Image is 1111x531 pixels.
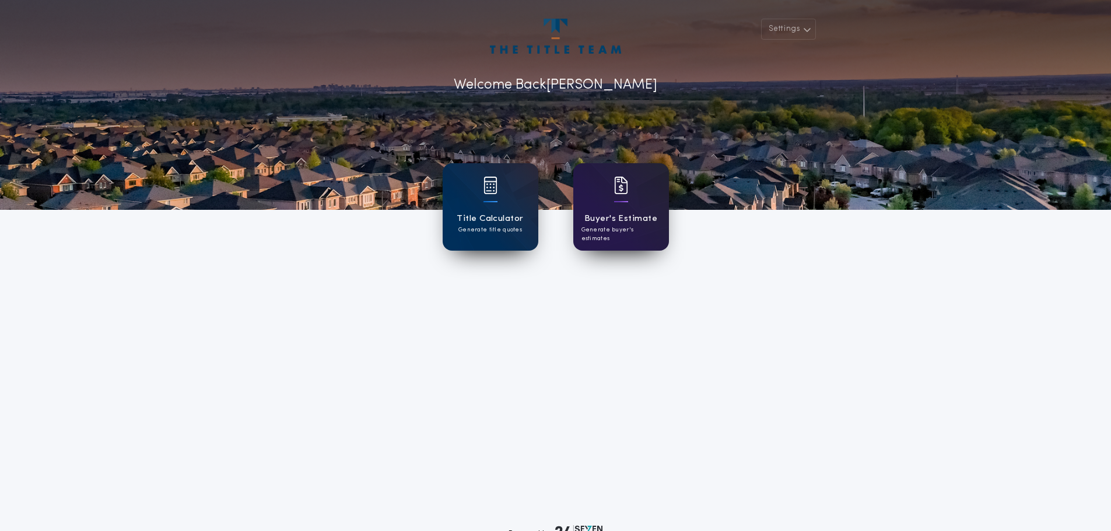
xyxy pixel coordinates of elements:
p: Generate buyer's estimates [581,226,661,243]
a: card iconTitle CalculatorGenerate title quotes [443,163,538,251]
img: card icon [614,177,628,194]
button: Settings [761,19,816,40]
a: card iconBuyer's EstimateGenerate buyer's estimates [573,163,669,251]
p: Generate title quotes [458,226,522,234]
img: account-logo [490,19,621,54]
h1: Buyer's Estimate [584,212,657,226]
p: Welcome Back [PERSON_NAME] [454,75,657,96]
h1: Title Calculator [457,212,523,226]
img: card icon [483,177,497,194]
